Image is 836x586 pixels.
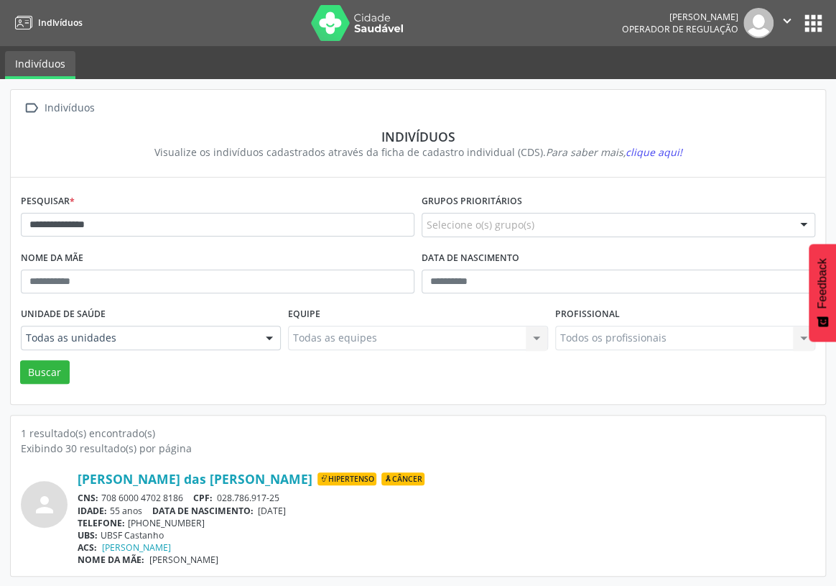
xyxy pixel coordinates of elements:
div: Exibindo 30 resultado(s) por página [21,441,815,456]
span: Todas as unidades [26,331,251,345]
span: clique aqui! [626,145,682,159]
span: Câncer [381,472,424,485]
div: Indivíduos [31,129,805,145]
div: [PHONE_NUMBER] [78,517,815,529]
span: Hipertenso [317,472,376,485]
i: Para saber mais, [546,145,682,159]
span: Selecione o(s) grupo(s) [427,217,534,232]
button: apps [801,11,826,36]
div: 55 anos [78,505,815,517]
button:  [774,8,801,38]
a: [PERSON_NAME] [102,541,171,554]
span: CPF: [193,492,213,504]
button: Feedback - Mostrar pesquisa [809,244,836,342]
div: [PERSON_NAME] [622,11,738,23]
i:  [21,98,42,119]
span: Feedback [816,258,829,308]
span: [PERSON_NAME] [149,554,218,566]
label: Profissional [555,303,620,326]
span: TELEFONE: [78,517,125,529]
label: Grupos prioritários [422,191,522,213]
div: Visualize os indivíduos cadastrados através da ficha de cadastro individual (CDS). [31,145,805,160]
button: Buscar [20,360,70,385]
span: DATA DE NASCIMENTO: [152,505,254,517]
label: Unidade de saúde [21,303,106,326]
label: Data de nascimento [422,247,519,270]
span: ACS: [78,541,97,554]
span: CNS: [78,492,98,504]
div: 1 resultado(s) encontrado(s) [21,426,815,441]
a: [PERSON_NAME] das [PERSON_NAME] [78,471,312,487]
label: Equipe [288,303,320,326]
span: 028.786.917-25 [217,492,279,504]
a:  Indivíduos [21,98,97,119]
a: Indivíduos [10,11,83,35]
span: IDADE: [78,505,107,517]
span: [DATE] [258,505,286,517]
img: img [743,8,774,38]
span: UBS: [78,529,98,541]
span: Indivíduos [38,17,83,29]
div: Indivíduos [42,98,97,119]
label: Pesquisar [21,191,75,213]
label: Nome da mãe [21,247,83,270]
span: NOME DA MÃE: [78,554,144,566]
a: Indivíduos [5,51,75,79]
i: person [32,492,57,518]
i:  [779,13,795,29]
div: 708 6000 4702 8186 [78,492,815,504]
div: UBSF Castanho [78,529,815,541]
span: Operador de regulação [622,23,738,35]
